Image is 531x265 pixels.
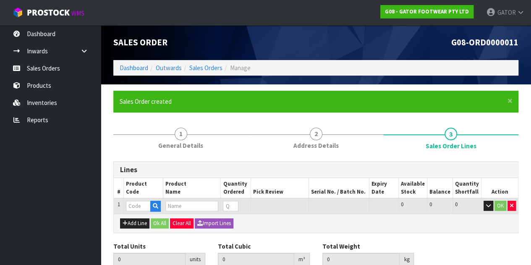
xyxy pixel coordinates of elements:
[218,242,251,251] label: Total Cubic
[118,201,120,208] span: 1
[398,178,427,198] th: Available Stock
[151,218,169,228] button: Ok All
[27,7,70,18] span: ProStock
[120,166,512,174] h3: Lines
[120,218,149,228] button: Add Line
[189,64,222,72] a: Sales Orders
[165,201,219,211] input: Name
[497,8,515,16] span: GATOR
[113,37,167,48] span: Sales Order
[124,178,163,198] th: Product Code
[481,178,518,198] th: Action
[126,201,150,211] input: Code
[310,128,322,140] span: 2
[369,178,398,198] th: Expiry Date
[293,141,339,150] span: Address Details
[455,201,458,208] span: 0
[401,201,403,208] span: 0
[13,7,23,18] img: cube-alt.png
[451,37,518,48] span: G08-ORD 0000011
[120,64,148,72] a: Dashboard
[429,201,432,208] span: 0
[195,218,233,228] button: Import Lines
[251,178,309,198] th: Pick Review
[114,178,124,198] th: #
[322,242,360,251] label: Total Weight
[113,242,146,251] label: Total Units
[120,97,172,105] span: Sales Order created
[309,178,369,198] th: Serial No. / Batch No.
[170,218,194,228] button: Clear All
[230,64,251,72] span: Manage
[445,128,457,140] span: 3
[156,64,182,72] a: Outwards
[223,201,238,211] input: Qty Ordered
[158,141,203,150] span: General Details
[494,201,506,211] button: OK
[426,142,476,150] span: Sales Order Lines
[221,178,251,198] th: Quantity Ordered
[71,9,84,17] small: WMS
[427,178,453,198] th: Balance
[507,95,513,107] span: ×
[175,128,187,140] span: 1
[453,178,481,198] th: Quantity Shortfall
[163,178,221,198] th: Product Name
[385,8,469,15] strong: G08 - GATOR FOOTWEAR PTY LTD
